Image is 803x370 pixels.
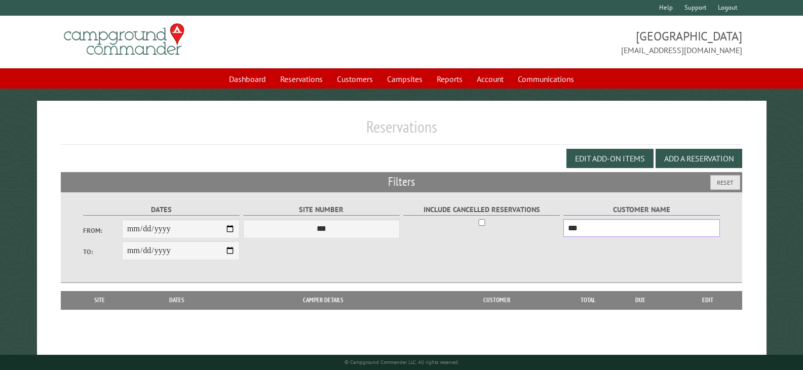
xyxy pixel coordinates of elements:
[381,69,429,89] a: Campsites
[66,291,133,309] th: Site
[567,291,608,309] th: Total
[471,69,510,89] a: Account
[83,226,122,235] label: From:
[61,20,187,59] img: Campground Commander
[566,149,654,168] button: Edit Add-on Items
[402,28,742,56] span: [GEOGRAPHIC_DATA] [EMAIL_ADDRESS][DOMAIN_NAME]
[221,291,426,309] th: Camper Details
[223,69,272,89] a: Dashboard
[61,172,742,191] h2: Filters
[673,291,742,309] th: Edit
[608,291,673,309] th: Due
[133,291,221,309] th: Dates
[656,149,742,168] button: Add a Reservation
[274,69,329,89] a: Reservations
[345,359,459,365] small: © Campground Commander LLC. All rights reserved.
[431,69,469,89] a: Reports
[243,204,400,216] label: Site Number
[512,69,580,89] a: Communications
[426,291,568,309] th: Customer
[61,117,742,145] h1: Reservations
[563,204,720,216] label: Customer Name
[83,247,122,257] label: To:
[83,204,240,216] label: Dates
[710,175,740,190] button: Reset
[331,69,379,89] a: Customers
[403,204,560,216] label: Include Cancelled Reservations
